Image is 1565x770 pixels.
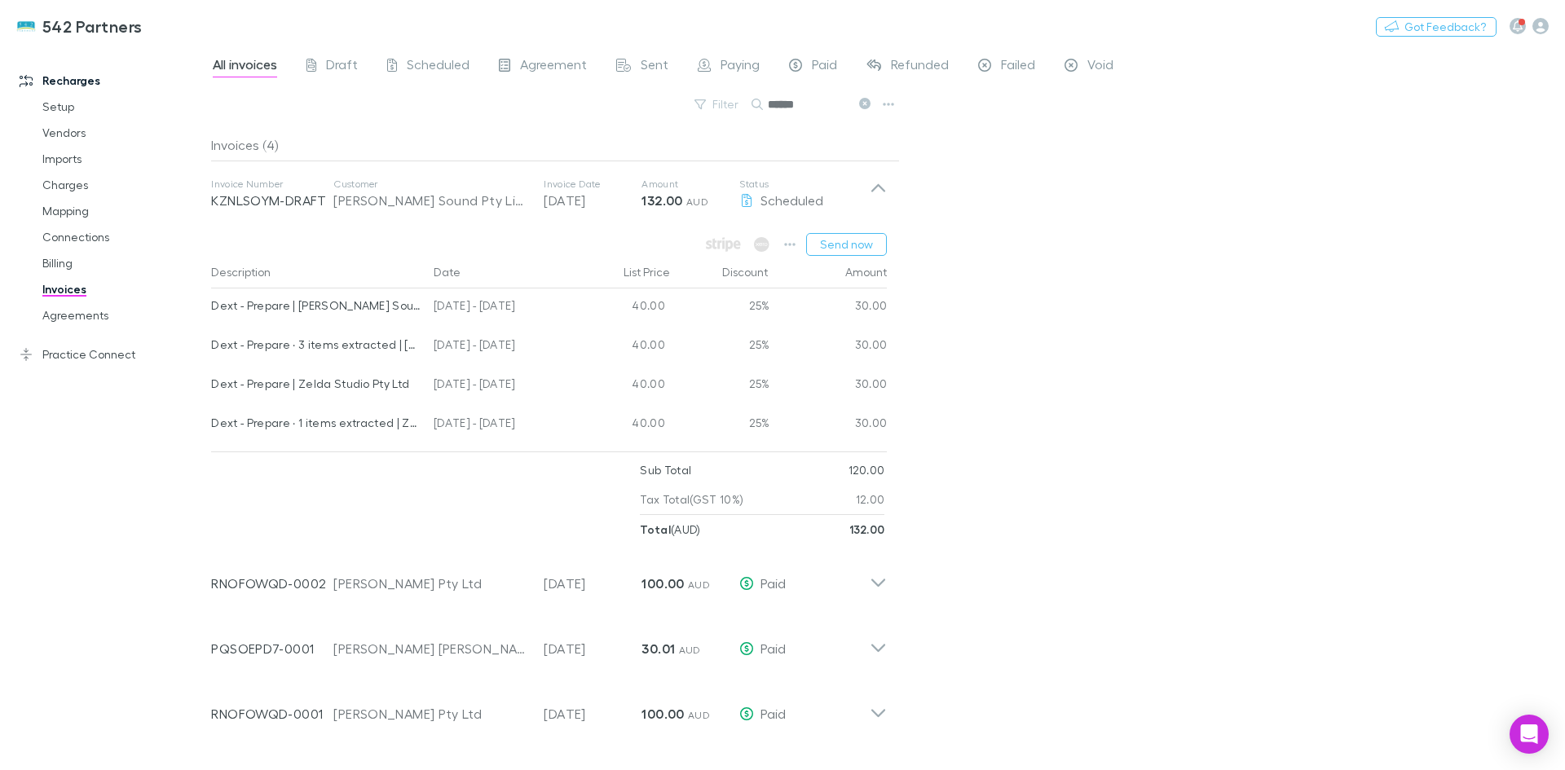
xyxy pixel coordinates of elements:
p: [DATE] [544,191,641,210]
a: Recharges [3,68,220,94]
a: Billing [26,250,220,276]
a: Connections [26,224,220,250]
strong: 132.00 [641,192,682,209]
p: Invoice Date [544,178,641,191]
p: Amount [641,178,739,191]
div: Dext - Prepare | [PERSON_NAME] Sound Pty Ltd [211,288,421,323]
div: Invoice NumberKZNLSOYM-DRAFTCustomer[PERSON_NAME] Sound Pty LimitedInvoice Date[DATE]Amount132.00... [198,161,900,227]
div: [DATE] - [DATE] [427,406,574,445]
div: PQSOEPD7-0001[PERSON_NAME] [PERSON_NAME][DATE]30.01 AUDPaid [198,609,900,675]
div: [DATE] - [DATE] [427,328,574,367]
button: Filter [686,95,748,114]
span: Void [1087,56,1113,77]
div: Dext - Prepare | Zelda Studio Pty Ltd [211,367,421,401]
p: Sub Total [640,455,691,485]
span: AUD [688,709,710,721]
a: Invoices [26,276,220,302]
p: 12.00 [856,485,885,514]
p: Customer [333,178,527,191]
a: Mapping [26,198,220,224]
div: 25% [672,328,769,367]
span: Failed [1001,56,1035,77]
div: 40.00 [574,288,672,328]
span: Scheduled [760,192,823,208]
a: Practice Connect [3,341,220,367]
button: Send now [806,233,887,256]
p: KZNLSOYM-DRAFT [211,191,333,210]
div: [DATE] - [DATE] [427,367,574,406]
div: [PERSON_NAME] Sound Pty Limited [333,191,527,210]
strong: 30.01 [641,640,675,657]
span: AUD [688,579,710,591]
a: Setup [26,94,220,120]
div: 30.00 [769,406,888,445]
img: 542 Partners's Logo [16,16,36,36]
h3: 542 Partners [42,16,143,36]
span: Refunded [891,56,949,77]
div: 25% [672,367,769,406]
strong: Total [640,522,671,536]
div: 40.00 [574,328,672,367]
span: AUD [679,644,701,656]
p: Status [739,178,870,191]
span: All invoices [213,56,277,77]
p: PQSOEPD7-0001 [211,639,333,658]
div: RNOFOWQD-0001[PERSON_NAME] Pty Ltd[DATE]100.00 AUDPaid [198,675,900,740]
strong: 100.00 [641,575,684,592]
a: Imports [26,146,220,172]
p: RNOFOWQD-0001 [211,704,333,724]
div: Open Intercom Messenger [1510,715,1549,754]
div: 30.00 [769,367,888,406]
p: 120.00 [849,455,885,485]
div: 40.00 [574,406,672,445]
div: 40.00 [574,367,672,406]
p: [DATE] [544,639,641,658]
span: Agreement [520,56,587,77]
p: RNOFOWQD-0002 [211,574,333,593]
button: Got Feedback? [1376,17,1497,37]
p: [DATE] [544,704,641,724]
span: Paid [812,56,837,77]
strong: 132.00 [849,522,885,536]
div: 25% [672,288,769,328]
span: AUD [686,196,708,208]
p: [DATE] [544,574,641,593]
div: 25% [672,406,769,445]
a: 542 Partners [7,7,152,46]
span: Paying [721,56,760,77]
div: [PERSON_NAME] Pty Ltd [333,574,527,593]
div: 30.00 [769,288,888,328]
p: Tax Total (GST 10%) [640,485,743,514]
p: ( AUD ) [640,515,700,544]
span: Scheduled [407,56,469,77]
div: [PERSON_NAME] [PERSON_NAME] [333,639,527,658]
a: Agreements [26,302,220,328]
div: [PERSON_NAME] Pty Ltd [333,704,527,724]
span: Available when invoice is finalised [750,233,774,256]
a: Charges [26,172,220,198]
div: RNOFOWQD-0002[PERSON_NAME] Pty Ltd[DATE]100.00 AUDPaid [198,544,900,609]
span: Paid [760,575,786,591]
span: Available when invoice is finalised [702,233,745,256]
div: Dext - Prepare · 1 items extracted | Zelda Studio Pty Ltd [211,406,421,440]
span: Paid [760,640,786,656]
p: Invoice Number [211,178,333,191]
span: Paid [760,706,786,721]
a: Vendors [26,120,220,146]
div: [DATE] - [DATE] [427,288,574,328]
div: Dext - Prepare · 3 items extracted | [PERSON_NAME] Sound Pty Ltd [211,328,421,362]
span: Sent [641,56,668,77]
div: 30.00 [769,328,888,367]
strong: 100.00 [641,706,684,722]
span: Draft [326,56,358,77]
